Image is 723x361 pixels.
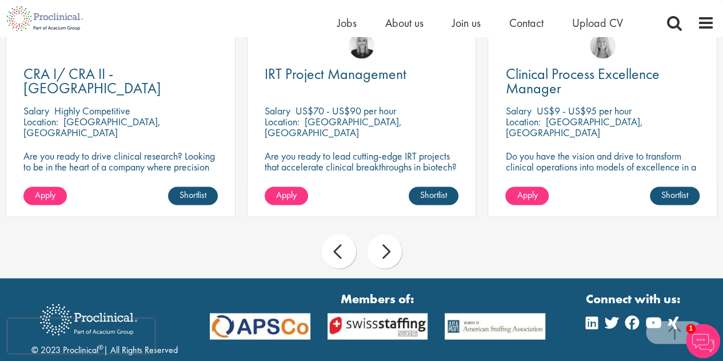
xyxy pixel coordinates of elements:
[572,15,623,30] a: Upload CV
[505,64,659,98] span: Clinical Process Excellence Manager
[505,150,700,183] p: Do you have the vision and drive to transform clinical operations into models of excellence in a ...
[505,67,700,96] a: Clinical Process Excellence Manager
[35,189,55,201] span: Apply
[23,187,67,205] a: Apply
[201,313,319,340] img: APSCo
[265,187,308,205] a: Apply
[168,187,218,205] a: Shortlist
[319,313,437,340] img: APSCo
[505,115,540,128] span: Location:
[505,115,642,139] p: [GEOGRAPHIC_DATA], [GEOGRAPHIC_DATA]
[686,324,696,334] span: 1
[505,187,549,205] a: Apply
[368,234,402,268] div: next
[505,104,531,117] span: Salary
[265,104,290,117] span: Salary
[265,64,406,84] span: IRT Project Management
[436,313,554,340] img: APSCo
[23,104,49,117] span: Salary
[23,64,161,98] span: CRA I/ CRA II - [GEOGRAPHIC_DATA]
[265,115,299,128] span: Location:
[590,33,616,58] img: Shannon Briggs
[517,189,537,201] span: Apply
[31,295,178,356] div: © 2023 Proclinical | All Rights Reserved
[650,187,700,205] a: Shortlist
[509,15,544,30] a: Contact
[31,296,146,343] img: Proclinical Recruitment
[23,115,161,139] p: [GEOGRAPHIC_DATA], [GEOGRAPHIC_DATA]
[54,104,130,117] p: Highly Competitive
[23,115,58,128] span: Location:
[385,15,424,30] a: About us
[210,289,546,307] strong: Members of:
[686,324,720,358] img: Chatbot
[23,150,218,183] p: Are you ready to drive clinical research? Looking to be in the heart of a company where precision...
[322,234,356,268] div: prev
[276,189,297,201] span: Apply
[8,319,154,353] iframe: reCAPTCHA
[536,104,631,117] p: US$9 - US$95 per hour
[409,187,458,205] a: Shortlist
[265,150,459,172] p: Are you ready to lead cutting-edge IRT projects that accelerate clinical breakthroughs in biotech?
[452,15,481,30] a: Join us
[586,289,683,307] strong: Connect with us:
[295,104,396,117] p: US$70 - US$90 per hour
[337,15,357,30] a: Jobs
[349,33,374,58] img: Janelle Jones
[265,115,402,139] p: [GEOGRAPHIC_DATA], [GEOGRAPHIC_DATA]
[23,67,218,96] a: CRA I/ CRA II - [GEOGRAPHIC_DATA]
[265,67,459,81] a: IRT Project Management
